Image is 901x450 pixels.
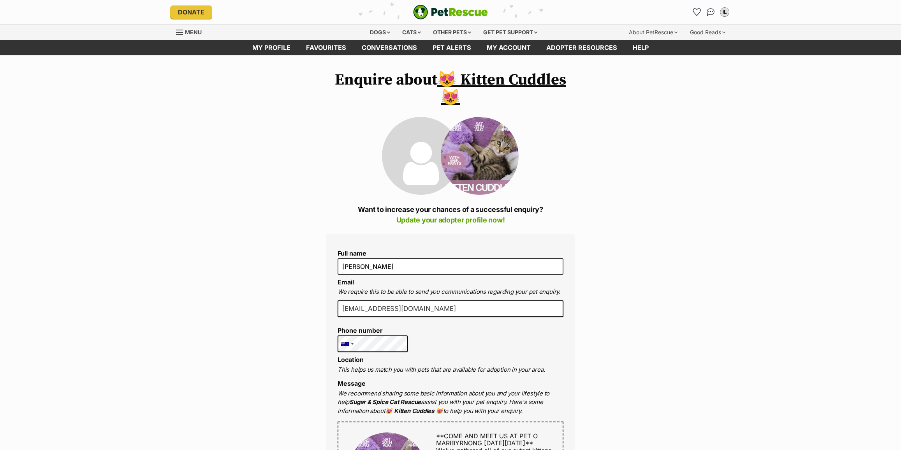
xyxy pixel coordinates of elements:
[349,398,421,406] strong: Sugar & Spice Cat Rescue
[170,5,212,19] a: Donate
[338,365,563,374] p: This helps us match you with pets that are available for adoption in your area.
[397,25,426,40] div: Cats
[176,25,207,39] a: Menu
[690,6,731,18] ul: Account quick links
[338,356,364,364] label: Location
[413,5,488,19] a: PetRescue
[441,117,519,195] img: 😻 Kitten Cuddles 😻
[354,40,425,55] a: conversations
[436,432,538,447] span: **COME AND MEET US AT PET O MARIBYRNONG [DATE][DATE]**
[704,6,717,18] a: Conversations
[707,8,715,16] img: chat-41dd97257d64d25036548639549fe6c8038ab92f7586957e7f3b1b290dea8141.svg
[437,70,566,108] a: 😻 Kitten Cuddles 😻
[718,6,731,18] button: My account
[338,379,366,387] label: Message
[385,407,443,415] strong: 😻 Kitten Cuddles 😻
[413,5,488,19] img: logo-e224e6f780fb5917bec1dbf3a21bbac754714ae5b6737aabdf751b685950b380.svg
[245,40,298,55] a: My profile
[721,8,729,16] div: IL
[690,6,703,18] a: Favourites
[338,258,563,275] input: E.g. Jimmy Chew
[298,40,354,55] a: Favourites
[478,25,543,40] div: Get pet support
[338,336,356,352] div: Australia: +61
[364,25,396,40] div: Dogs
[338,288,563,296] p: We require this to be able to send you communications regarding your pet enquiry.
[396,216,505,224] a: Update your adopter profile now!
[338,389,563,416] p: We recommend sharing some basic information about you and your lifestyle to help assist you with ...
[538,40,625,55] a: Adopter resources
[428,25,477,40] div: Other pets
[185,29,202,35] span: Menu
[326,71,575,107] h1: Enquire about
[338,327,408,334] label: Phone number
[685,25,731,40] div: Good Reads
[425,40,479,55] a: Pet alerts
[479,40,538,55] a: My account
[625,40,656,55] a: Help
[338,250,563,257] label: Full name
[326,204,575,225] p: Want to increase your chances of a successful enquiry?
[338,278,354,286] label: Email
[623,25,683,40] div: About PetRescue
